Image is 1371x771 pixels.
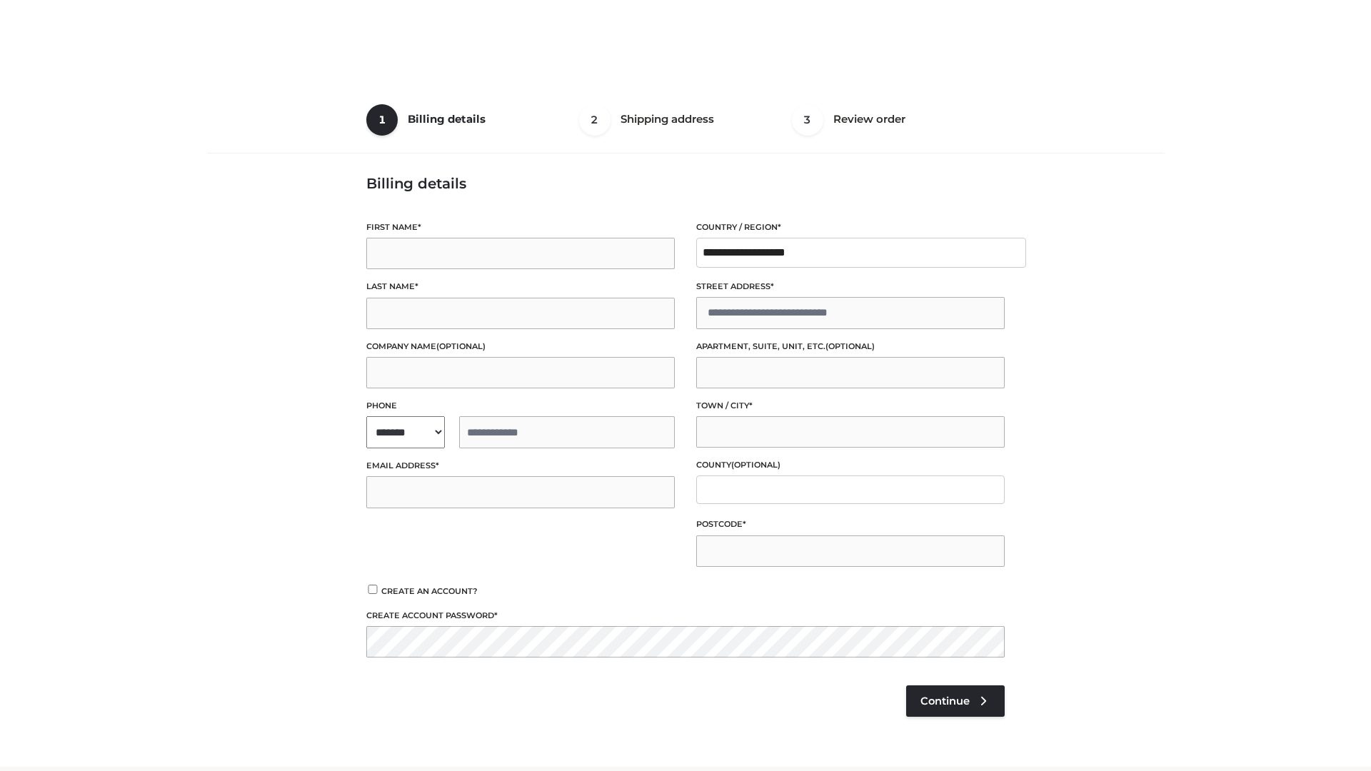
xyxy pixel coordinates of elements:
label: Apartment, suite, unit, etc. [696,340,1005,353]
span: (optional) [825,341,875,351]
label: Country / Region [696,221,1005,234]
label: Postcode [696,518,1005,531]
span: Billing details [408,112,486,126]
span: 3 [792,104,823,136]
span: (optional) [731,460,780,470]
a: Continue [906,685,1005,717]
label: County [696,458,1005,472]
span: Shipping address [621,112,714,126]
label: Last name [366,280,675,293]
span: Continue [920,695,970,707]
span: 1 [366,104,398,136]
input: Create an account? [366,585,379,594]
span: 2 [579,104,611,136]
span: Create an account? [381,586,478,596]
label: Phone [366,399,675,413]
label: First name [366,221,675,234]
label: Email address [366,459,675,473]
label: Company name [366,340,675,353]
label: Street address [696,280,1005,293]
span: (optional) [436,341,486,351]
label: Create account password [366,609,1005,623]
h3: Billing details [366,175,1005,192]
label: Town / City [696,399,1005,413]
span: Review order [833,112,905,126]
